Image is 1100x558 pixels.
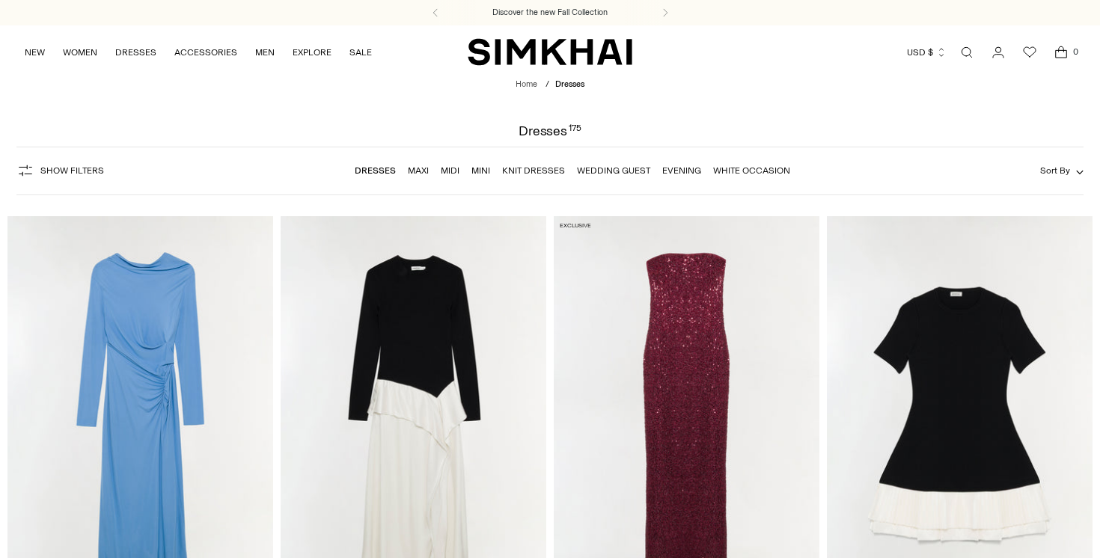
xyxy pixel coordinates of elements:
[471,165,490,176] a: Mini
[468,37,632,67] a: SIMKHAI
[1040,162,1084,179] button: Sort By
[662,165,701,176] a: Evening
[1015,37,1045,67] a: Wishlist
[349,36,372,69] a: SALE
[569,124,581,138] div: 175
[546,79,549,91] div: /
[952,37,982,67] a: Open search modal
[408,165,429,176] a: Maxi
[983,37,1013,67] a: Go to the account page
[516,79,537,89] a: Home
[293,36,331,69] a: EXPLORE
[519,124,581,138] h1: Dresses
[25,36,45,69] a: NEW
[555,79,584,89] span: Dresses
[63,36,97,69] a: WOMEN
[40,165,104,176] span: Show Filters
[255,36,275,69] a: MEN
[115,36,156,69] a: DRESSES
[502,165,565,176] a: Knit Dresses
[355,165,396,176] a: Dresses
[174,36,237,69] a: ACCESSORIES
[1069,45,1082,58] span: 0
[441,165,459,176] a: Midi
[516,79,584,91] nav: breadcrumbs
[1046,37,1076,67] a: Open cart modal
[577,165,650,176] a: Wedding Guest
[355,155,790,186] nav: Linked collections
[907,36,947,69] button: USD $
[16,159,104,183] button: Show Filters
[1040,165,1070,176] span: Sort By
[713,165,790,176] a: White Occasion
[492,7,608,19] a: Discover the new Fall Collection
